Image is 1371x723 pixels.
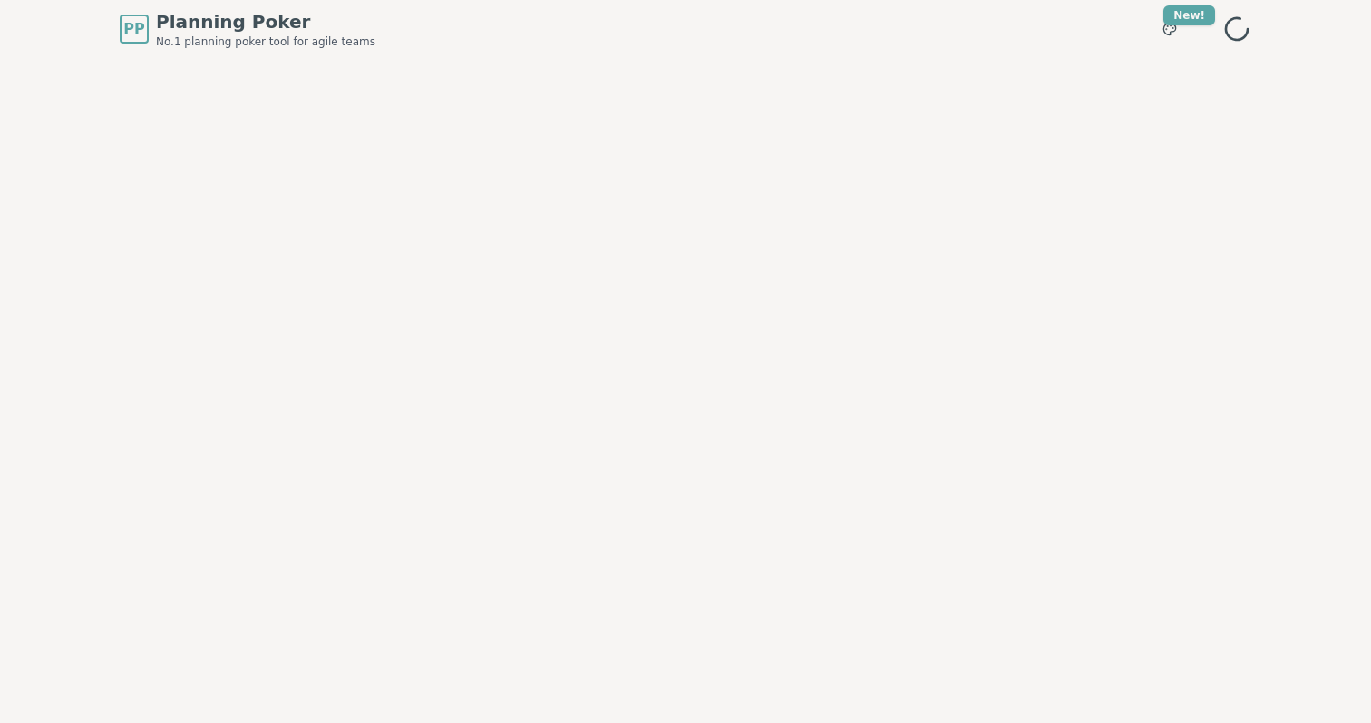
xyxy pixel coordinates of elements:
button: New! [1153,13,1186,45]
div: New! [1163,5,1215,25]
span: Planning Poker [156,9,375,34]
span: PP [123,18,144,40]
span: No.1 planning poker tool for agile teams [156,34,375,49]
a: PPPlanning PokerNo.1 planning poker tool for agile teams [120,9,375,49]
